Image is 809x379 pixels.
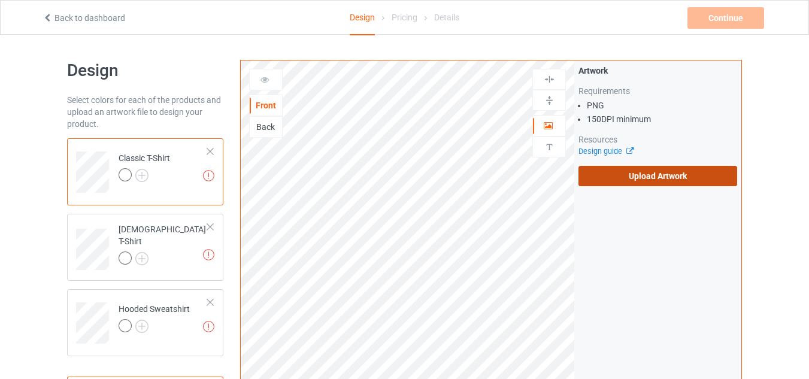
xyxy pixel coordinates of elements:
div: Back [250,121,282,133]
a: Back to dashboard [43,13,125,23]
div: Front [250,99,282,111]
li: 150 DPI minimum [587,113,737,125]
img: svg+xml;base64,PD94bWwgdmVyc2lvbj0iMS4wIiBlbmNvZGluZz0iVVRGLTgiPz4KPHN2ZyB3aWR0aD0iMjJweCIgaGVpZ2... [135,252,149,265]
img: exclamation icon [203,170,214,181]
div: Design [350,1,375,35]
a: Design guide [578,147,633,156]
div: Hooded Sweatshirt [67,289,223,356]
div: Select colors for each of the products and upload an artwork file to design your product. [67,94,223,130]
div: [DEMOGRAPHIC_DATA] T-Shirt [119,223,208,264]
div: Details [434,1,459,34]
div: [DEMOGRAPHIC_DATA] T-Shirt [67,214,223,281]
img: svg+xml;base64,PD94bWwgdmVyc2lvbj0iMS4wIiBlbmNvZGluZz0iVVRGLTgiPz4KPHN2ZyB3aWR0aD0iMjJweCIgaGVpZ2... [135,169,149,182]
img: svg%3E%0A [544,95,555,106]
div: Resources [578,134,737,145]
img: svg%3E%0A [544,74,555,85]
div: Hooded Sweatshirt [119,303,190,332]
label: Upload Artwork [578,166,737,186]
div: Classic T-Shirt [119,152,170,181]
img: svg+xml;base64,PD94bWwgdmVyc2lvbj0iMS4wIiBlbmNvZGluZz0iVVRGLTgiPz4KPHN2ZyB3aWR0aD0iMjJweCIgaGVpZ2... [135,320,149,333]
img: exclamation icon [203,321,214,332]
h1: Design [67,60,223,81]
img: exclamation icon [203,249,214,260]
div: Classic T-Shirt [67,138,223,205]
div: Artwork [578,65,737,77]
li: PNG [587,99,737,111]
div: Pricing [392,1,417,34]
div: Requirements [578,85,737,97]
img: svg%3E%0A [544,141,555,153]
